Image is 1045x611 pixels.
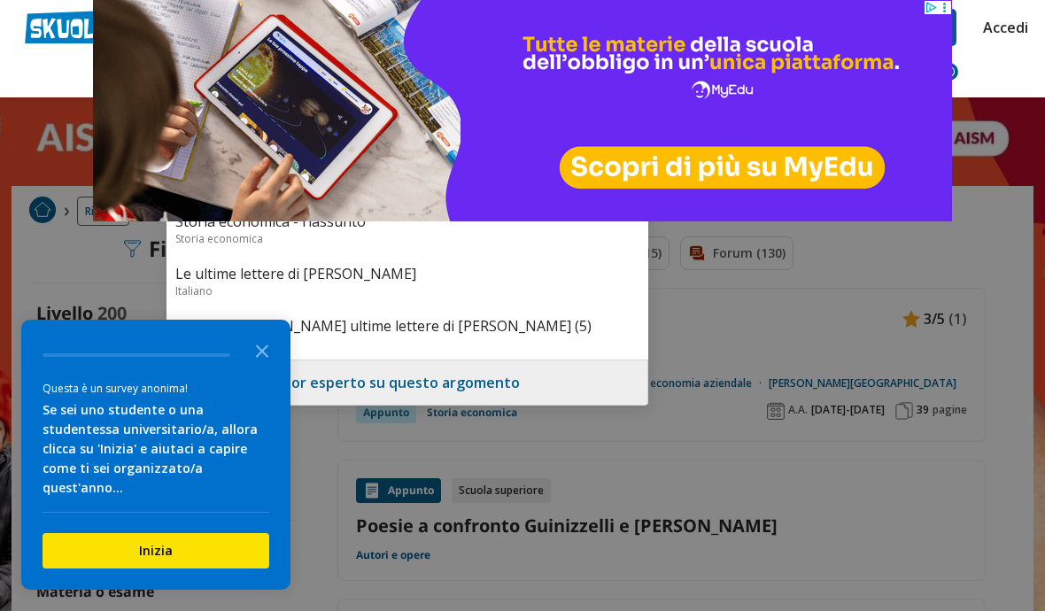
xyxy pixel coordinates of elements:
[244,332,280,367] button: Close the survey
[175,231,639,246] div: Storia economica
[175,336,639,351] div: [PERSON_NAME]
[43,380,269,397] div: Questa è un survey anonima!
[175,283,639,298] div: Italiano
[175,264,639,283] a: Le ultime lettere di [PERSON_NAME]
[175,316,639,336] a: Foscolo, [PERSON_NAME] ultime lettere di [PERSON_NAME] (5)
[21,320,290,590] div: Survey
[43,400,269,498] div: Se sei uno studente o una studentessa universitario/a, allora clicca su 'Inizia' e aiutaci a capi...
[43,533,269,568] button: Inizia
[175,212,639,231] a: Storia economica - riassunto
[983,9,1020,46] a: Accedi
[203,373,520,392] a: Trova un tutor esperto su questo argomento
